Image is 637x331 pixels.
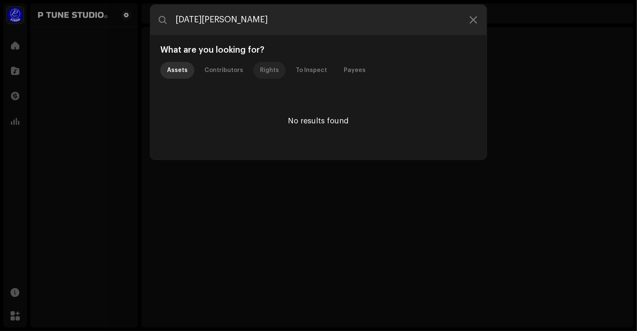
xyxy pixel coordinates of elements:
div: What are you looking for? [157,45,480,55]
div: Contributors [204,62,243,79]
div: To Inspect [296,62,327,79]
div: Assets [167,62,188,79]
div: Rights [260,62,279,79]
div: Payees [344,62,366,79]
span: No results found [288,117,349,124]
input: Search [150,5,487,35]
